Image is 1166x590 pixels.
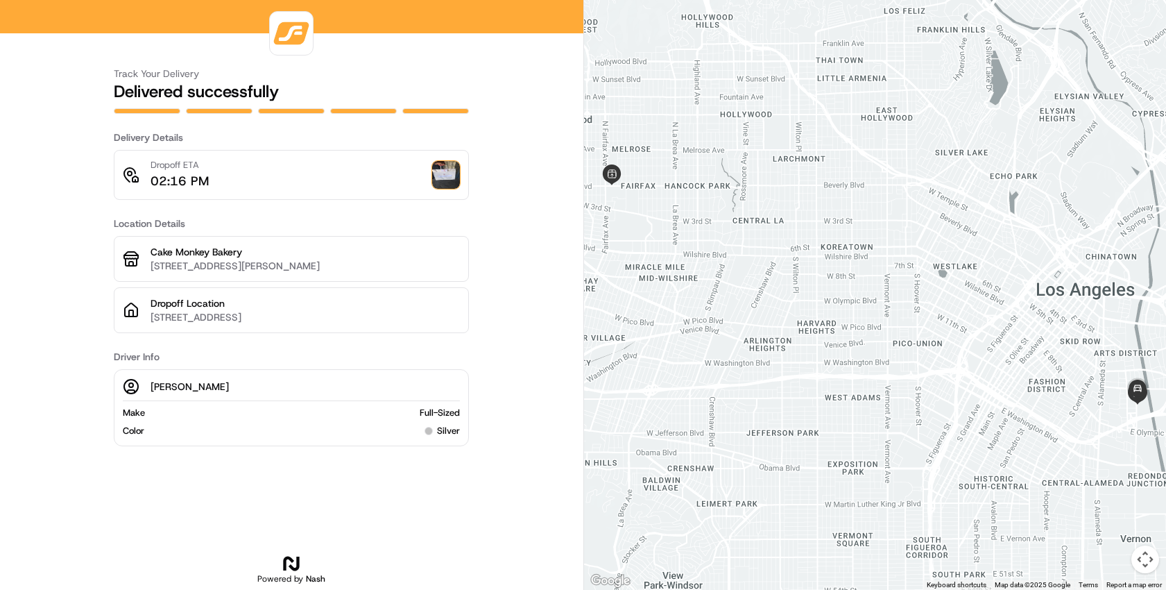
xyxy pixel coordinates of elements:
[1079,581,1098,589] a: Terms (opens in new tab)
[123,407,145,419] span: Make
[114,350,469,364] h3: Driver Info
[151,159,209,171] p: Dropoff ETA
[114,67,469,81] h3: Track Your Delivery
[114,130,469,144] h3: Delivery Details
[306,573,325,584] span: Nash
[151,310,460,324] p: [STREET_ADDRESS]
[432,161,460,189] img: photo_proof_of_delivery image
[927,580,986,590] button: Keyboard shortcuts
[257,573,325,584] h2: Powered by
[588,572,633,590] img: Google
[588,572,633,590] a: Open this area in Google Maps (opens a new window)
[437,425,460,437] span: silver
[151,259,460,273] p: [STREET_ADDRESS][PERSON_NAME]
[151,171,209,191] p: 02:16 PM
[273,15,310,52] img: logo-public_tracking_screen-VNDR-1688417501853.png
[420,407,460,419] span: Full-Sized
[151,380,229,394] p: [PERSON_NAME]
[114,217,469,230] h3: Location Details
[151,245,460,259] p: Cake Monkey Bakery
[1106,581,1162,589] a: Report a map error
[995,581,1070,589] span: Map data ©2025 Google
[123,425,144,437] span: Color
[1131,546,1159,573] button: Map camera controls
[114,81,469,103] h2: Delivered successfully
[151,296,460,310] p: Dropoff Location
